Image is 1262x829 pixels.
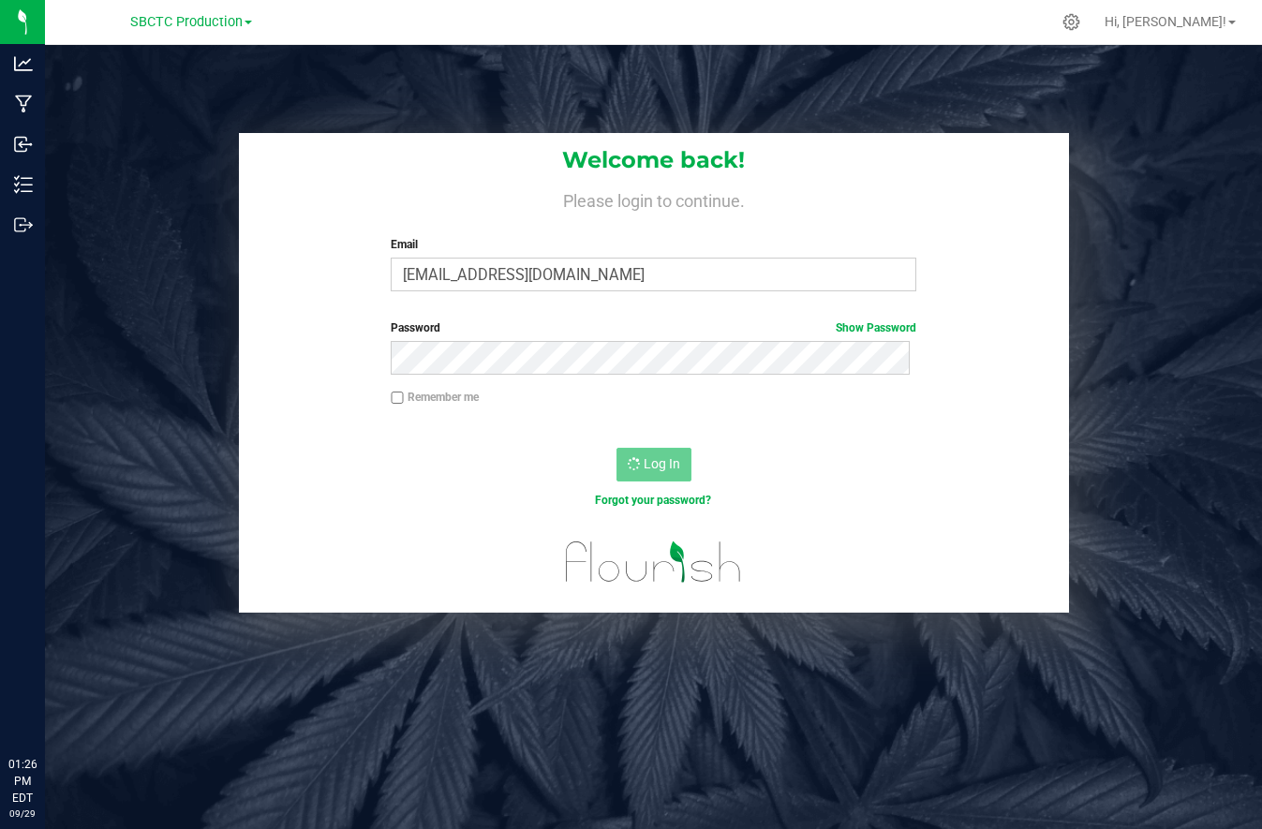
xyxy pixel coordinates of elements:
h1: Welcome back! [239,148,1069,172]
span: Log In [644,456,680,471]
img: flourish_logo.svg [550,528,758,596]
a: Forgot your password? [595,494,711,507]
span: SBCTC Production [130,14,243,30]
p: 09/29 [8,807,37,821]
p: 01:26 PM EDT [8,756,37,807]
inline-svg: Analytics [14,54,33,73]
label: Email [391,236,916,253]
div: Manage settings [1060,13,1083,31]
inline-svg: Inbound [14,135,33,154]
label: Remember me [391,389,479,406]
inline-svg: Outbound [14,215,33,234]
a: Show Password [836,321,916,334]
inline-svg: Inventory [14,175,33,194]
h4: Please login to continue. [239,187,1069,210]
button: Log In [616,448,691,481]
span: Hi, [PERSON_NAME]! [1105,14,1226,29]
span: Password [391,321,440,334]
inline-svg: Manufacturing [14,95,33,113]
input: Remember me [391,392,404,405]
